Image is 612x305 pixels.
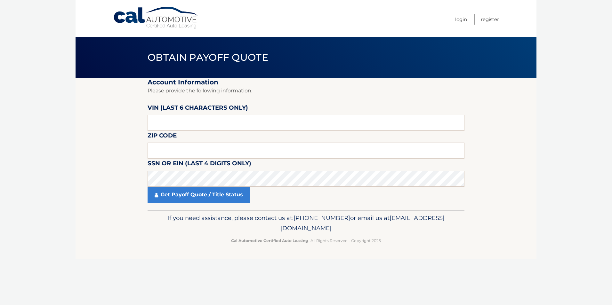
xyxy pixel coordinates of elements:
p: Please provide the following information. [148,86,464,95]
strong: Cal Automotive Certified Auto Leasing [231,238,308,243]
a: Get Payoff Quote / Title Status [148,187,250,203]
p: - All Rights Reserved - Copyright 2025 [152,237,460,244]
a: Cal Automotive [113,6,199,29]
label: Zip Code [148,131,177,143]
h2: Account Information [148,78,464,86]
a: Login [455,14,467,25]
span: Obtain Payoff Quote [148,51,268,63]
label: VIN (last 6 characters only) [148,103,248,115]
a: Register [481,14,499,25]
span: [PHONE_NUMBER] [294,214,350,222]
label: SSN or EIN (last 4 digits only) [148,159,251,170]
p: If you need assistance, please contact us at: or email us at [152,213,460,233]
